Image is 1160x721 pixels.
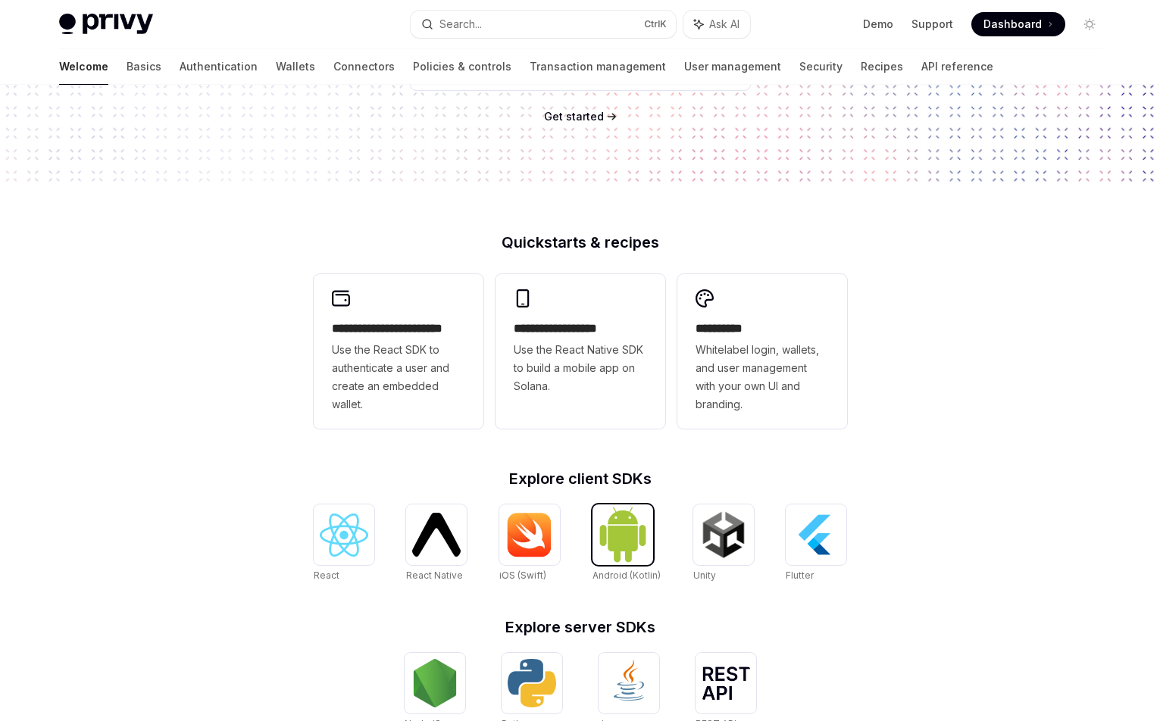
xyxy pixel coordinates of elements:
[786,504,846,583] a: FlutterFlutter
[413,48,511,85] a: Policies & controls
[599,506,647,563] img: Android (Kotlin)
[505,512,554,557] img: iOS (Swift)
[593,570,661,581] span: Android (Kotlin)
[59,14,153,35] img: light logo
[499,570,546,581] span: iOS (Swift)
[863,17,893,32] a: Demo
[983,17,1042,32] span: Dashboard
[605,659,653,707] img: Java
[684,48,781,85] a: User management
[406,570,463,581] span: React Native
[696,341,829,414] span: Whitelabel login, wallets, and user management with your own UI and branding.
[411,659,459,707] img: NodeJS
[406,504,467,583] a: React NativeReact Native
[496,274,665,429] a: **** **** **** ***Use the React Native SDK to build a mobile app on Solana.
[702,666,750,700] img: REST API
[332,341,465,414] span: Use the React SDK to authenticate a user and create an embedded wallet.
[320,513,368,557] img: React
[127,48,161,85] a: Basics
[314,235,847,250] h2: Quickstarts & recipes
[593,504,661,583] a: Android (Kotlin)Android (Kotlin)
[544,109,604,124] a: Get started
[59,48,108,85] a: Welcome
[693,570,716,581] span: Unity
[508,659,556,707] img: Python
[683,11,750,38] button: Ask AI
[314,471,847,486] h2: Explore client SDKs
[412,513,461,556] img: React Native
[861,48,903,85] a: Recipes
[514,341,647,395] span: Use the React Native SDK to build a mobile app on Solana.
[499,504,560,583] a: iOS (Swift)iOS (Swift)
[411,11,676,38] button: Search...CtrlK
[530,48,666,85] a: Transaction management
[333,48,395,85] a: Connectors
[644,18,667,30] span: Ctrl K
[792,510,840,559] img: Flutter
[1077,12,1102,36] button: Toggle dark mode
[699,510,748,559] img: Unity
[709,17,739,32] span: Ask AI
[439,15,482,33] div: Search...
[921,48,993,85] a: API reference
[314,570,339,581] span: React
[314,504,374,583] a: ReactReact
[180,48,258,85] a: Authentication
[971,12,1065,36] a: Dashboard
[786,570,814,581] span: Flutter
[276,48,315,85] a: Wallets
[911,17,953,32] a: Support
[799,48,843,85] a: Security
[677,274,847,429] a: **** *****Whitelabel login, wallets, and user management with your own UI and branding.
[314,620,847,635] h2: Explore server SDKs
[544,110,604,123] span: Get started
[693,504,754,583] a: UnityUnity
